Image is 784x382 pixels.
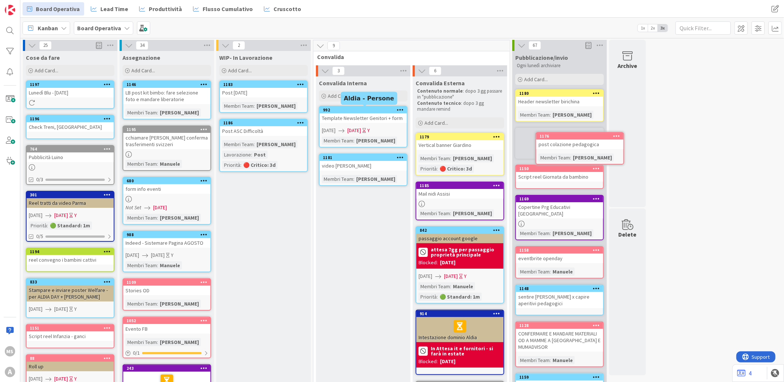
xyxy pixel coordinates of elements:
[431,247,501,257] b: attesa 7gg per passaggio proprietà principale
[344,95,394,102] h5: Aldia - Persone
[5,5,15,15] img: Visit kanbanzone.com
[519,166,603,171] div: 1150
[551,111,594,119] div: [PERSON_NAME]
[416,140,503,150] div: Vertical banner Giardino
[125,160,157,168] div: Membri Team
[529,41,541,50] span: 67
[424,120,448,126] span: Add Card...
[252,151,268,159] div: Post
[419,358,438,365] div: Blocked:
[27,279,114,285] div: 833
[440,358,455,365] div: [DATE]
[125,214,157,222] div: Membri Team
[123,126,210,149] div: 1195cchiamare [PERSON_NAME] conferma trasferimenti svizzeri
[125,109,157,117] div: Membri Team
[203,4,253,13] span: Flusso Cumulativo
[27,248,114,255] div: 1194
[550,229,551,237] span: :
[157,214,158,222] span: :
[416,79,465,87] span: Convalida Esterna
[516,292,603,308] div: sentire [PERSON_NAME] x capire aperitivi pedagogici
[420,183,503,188] div: 1185
[123,317,210,334] div: 1052Evento FB
[27,355,114,362] div: 88
[353,175,354,183] span: :
[519,375,603,380] div: 1159
[27,325,114,341] div: 1151Script reel Infanzia - ganci
[222,151,251,159] div: Lavorazione
[27,355,114,371] div: 88Roll up
[517,63,602,69] p: Ogni lunedì archiviare
[123,231,210,248] div: 988Indeed - Sistemare Pagina AGOSTO
[157,300,158,308] span: :
[254,102,255,110] span: :
[444,272,458,280] span: [DATE]
[123,365,210,372] div: 243
[123,317,210,324] div: 1052
[123,178,210,194] div: 680form info eventi
[420,311,503,316] div: 914
[48,221,92,230] div: 🟢 Standard: 1m
[319,79,367,87] span: Convalida Interna
[550,111,551,119] span: :
[123,81,210,88] div: 1146
[228,67,252,74] span: Add Card...
[123,178,210,184] div: 680
[516,97,603,106] div: Header newsletter birichina
[27,146,114,162] div: 764Pubblicità Luino
[16,1,34,10] span: Support
[123,324,210,334] div: Evento FB
[157,261,158,269] span: :
[327,41,340,50] span: 9
[27,331,114,341] div: Script reel Infanzia - ganci
[127,280,210,285] div: 1109
[30,147,114,152] div: 764
[516,90,603,97] div: 1180
[417,88,463,94] strong: Contenuto normale
[123,238,210,248] div: Indeed - Sistemare Pagina AGOSTO
[158,109,201,117] div: [PERSON_NAME]
[189,2,257,16] a: Flusso Cumulativo
[251,151,252,159] span: :
[550,268,551,276] span: :
[241,161,278,169] div: 🔴 Critico: 3d
[233,41,245,50] span: 2
[519,248,603,253] div: 1158
[416,234,503,243] div: passaggio account google
[125,300,157,308] div: Membri Team
[437,293,438,301] span: :
[516,247,603,254] div: 1158
[367,127,370,134] div: Y
[450,154,451,162] span: :
[551,229,594,237] div: [PERSON_NAME]
[416,310,503,317] div: 914
[30,82,114,87] div: 1197
[100,4,128,13] span: Lead Time
[27,285,114,302] div: Stampare e inviare poster Welfare - per ALDIA DAY + [PERSON_NAME]
[516,254,603,263] div: eventbrite openday
[551,356,575,364] div: Manuele
[30,116,114,121] div: 1196
[516,165,603,182] div: 1150Script reel Giornata da bambino
[27,122,114,132] div: Check Treni, [GEOGRAPHIC_DATA]
[27,192,114,198] div: 301
[516,196,603,202] div: 1169
[157,160,158,168] span: :
[516,322,603,329] div: 1128
[86,2,133,16] a: Lead Time
[123,88,210,104] div: LB post kit bimbo: fare selezione foto e mandare liberatorie
[259,2,306,16] a: Cruscotto
[347,127,361,134] span: [DATE]
[354,137,397,145] div: [PERSON_NAME]
[516,374,603,381] div: 1159
[515,54,568,61] span: Pubblicazione/invio
[30,279,114,285] div: 833
[127,178,210,183] div: 680
[274,4,301,13] span: Cruscotto
[27,248,114,265] div: 1194reel convegno i bambini cattivi
[158,338,201,346] div: [PERSON_NAME]
[464,272,467,280] div: Y
[220,88,307,97] div: Post [DATE]
[123,348,210,358] div: 0/1
[123,133,210,149] div: cchiamare [PERSON_NAME] conferma trasferimenti svizzeri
